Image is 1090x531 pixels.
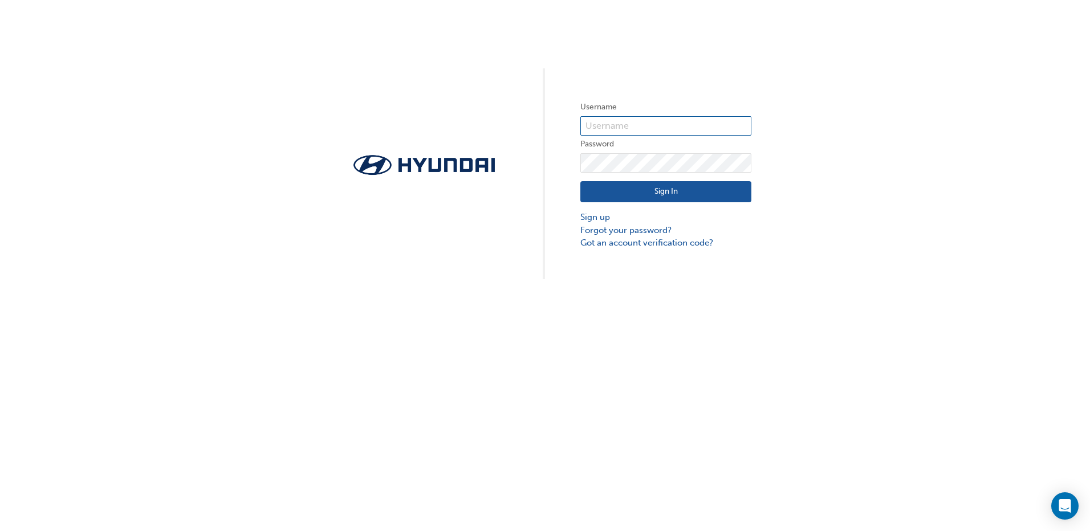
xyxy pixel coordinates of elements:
[580,137,751,151] label: Password
[580,116,751,136] input: Username
[580,224,751,237] a: Forgot your password?
[580,181,751,203] button: Sign In
[1051,492,1079,520] div: Open Intercom Messenger
[339,152,510,178] img: Trak
[580,211,751,224] a: Sign up
[580,100,751,114] label: Username
[580,236,751,250] a: Got an account verification code?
